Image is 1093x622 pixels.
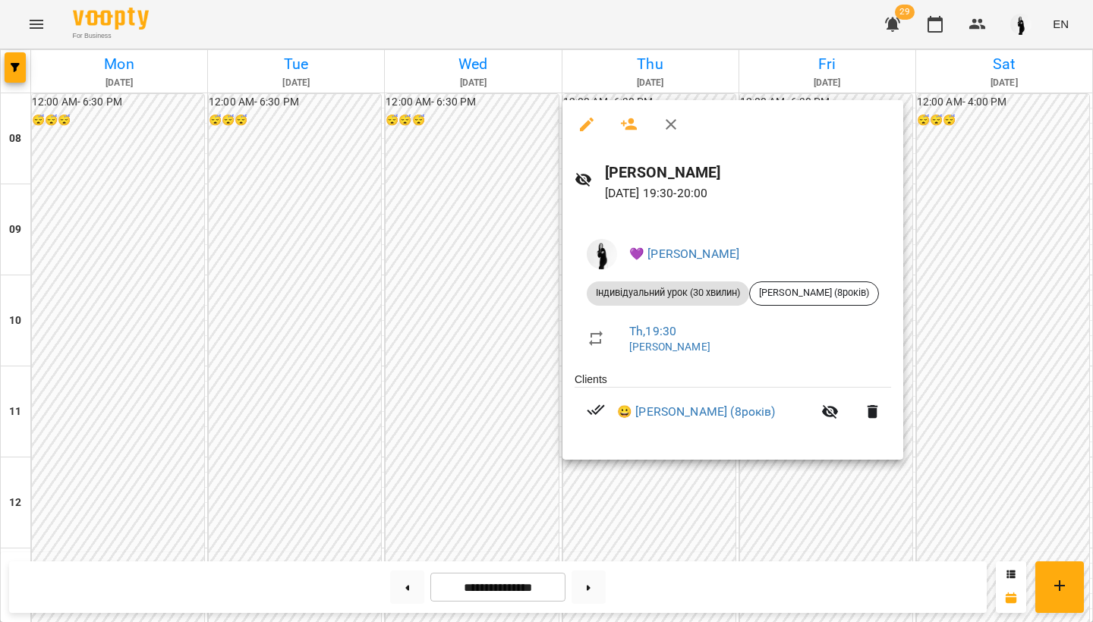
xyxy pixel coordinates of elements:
[750,286,878,300] span: [PERSON_NAME] (8років)
[605,184,891,203] p: [DATE] 19:30 - 20:00
[587,286,749,300] span: Індивідуальний урок (30 хвилин)
[575,372,891,442] ul: Clients
[629,324,676,338] a: Th , 19:30
[587,401,605,419] svg: Paid
[749,281,879,306] div: [PERSON_NAME] (8років)
[605,161,891,184] h6: [PERSON_NAME]
[617,403,776,421] a: 😀 [PERSON_NAME] (8років)
[587,239,617,269] img: 041a4b37e20a8ced1a9815ab83a76d22.jpeg
[629,247,739,261] a: 💜 [PERSON_NAME]
[629,341,710,353] a: [PERSON_NAME]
